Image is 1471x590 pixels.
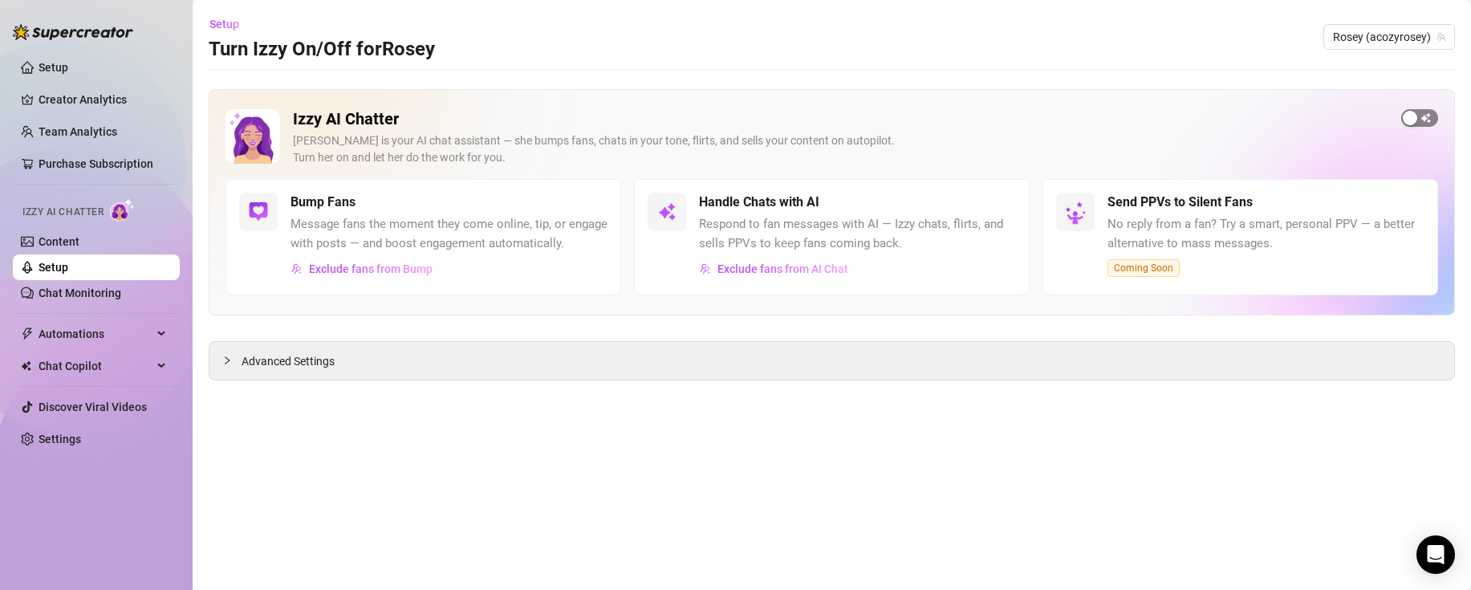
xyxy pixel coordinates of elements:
[39,61,68,74] a: Setup
[1416,535,1455,574] div: Open Intercom Messenger
[293,109,1388,129] h2: Izzy AI Chatter
[291,215,607,253] span: Message fans the moment they come online, tip, or engage with posts — and boost engagement automa...
[309,262,433,275] span: Exclude fans from Bump
[1107,215,1424,253] span: No reply from a fan? Try a smart, personal PPV — a better alternative to mass messages.
[110,198,135,222] img: AI Chatter
[222,356,232,365] span: collapsed
[222,352,242,369] div: collapsed
[291,263,303,275] img: svg%3e
[39,125,117,138] a: Team Analytics
[1333,25,1445,49] span: Rosey (acozyrosey)
[1436,32,1446,42] span: team
[291,256,433,282] button: Exclude fans from Bump
[39,433,81,446] a: Settings
[291,193,356,212] h5: Bump Fans
[699,215,1016,253] span: Respond to fan messages with AI — Izzy chats, flirts, and sells PPVs to keep fans coming back.
[21,360,31,372] img: Chat Copilot
[21,328,34,340] span: thunderbolt
[249,202,268,222] img: svg%3e
[39,235,79,248] a: Content
[22,205,104,220] span: Izzy AI Chatter
[39,353,152,379] span: Chat Copilot
[39,87,167,112] a: Creator Analytics
[657,202,677,222] img: svg%3e
[1107,259,1180,277] span: Coming Soon
[699,193,819,212] h5: Handle Chats with AI
[717,262,848,275] span: Exclude fans from AI Chat
[226,109,280,164] img: Izzy AI Chatter
[39,321,152,347] span: Automations
[13,24,133,40] img: logo-BBDzfeDw.svg
[242,352,335,370] span: Advanced Settings
[39,261,68,274] a: Setup
[39,287,121,299] a: Chat Monitoring
[1065,201,1091,227] img: silent-fans-ppv-o-N6Mmdf.svg
[209,18,239,31] span: Setup
[209,37,435,63] h3: Turn Izzy On/Off for Rosey
[39,401,147,413] a: Discover Viral Videos
[209,11,252,37] button: Setup
[699,256,849,282] button: Exclude fans from AI Chat
[700,263,711,275] img: svg%3e
[1107,193,1253,212] h5: Send PPVs to Silent Fans
[39,157,153,170] a: Purchase Subscription
[293,132,1388,166] div: [PERSON_NAME] is your AI chat assistant — she bumps fans, chats in your tone, flirts, and sells y...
